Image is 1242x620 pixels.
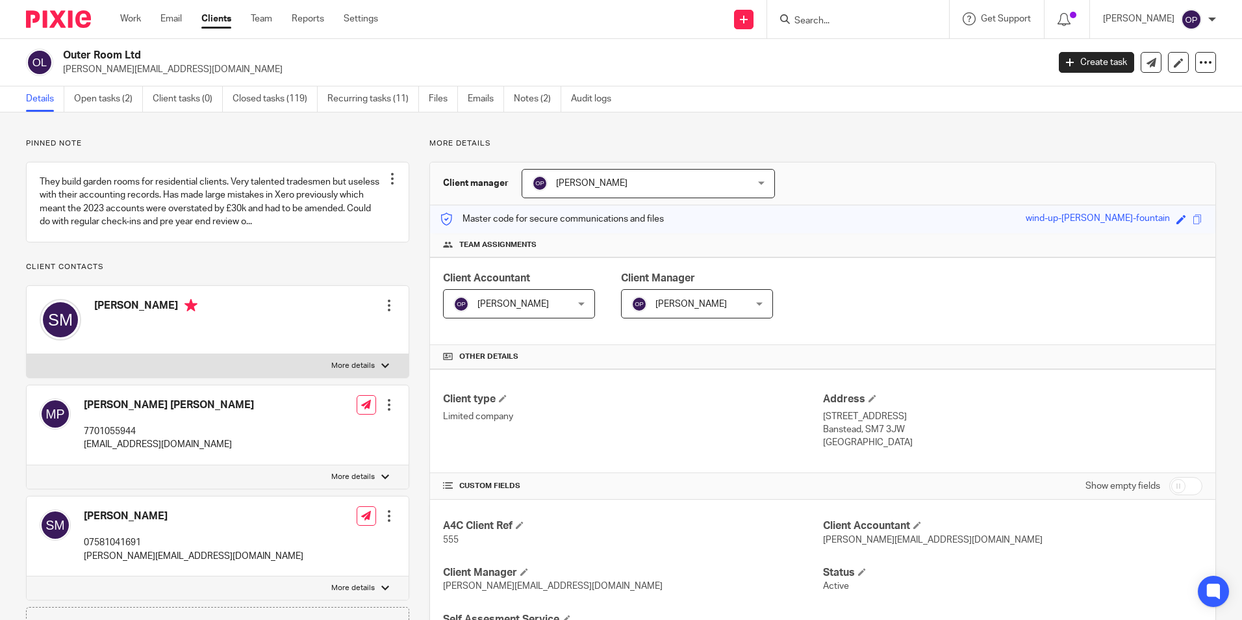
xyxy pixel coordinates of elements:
[26,86,64,112] a: Details
[84,438,254,451] p: [EMAIL_ADDRESS][DOMAIN_NAME]
[556,179,627,188] span: [PERSON_NAME]
[429,86,458,112] a: Files
[823,566,1202,580] h4: Status
[468,86,504,112] a: Emails
[120,12,141,25] a: Work
[84,398,254,412] h4: [PERSON_NAME] [PERSON_NAME]
[63,49,844,62] h2: Outer Room Ltd
[532,175,548,191] img: svg%3E
[429,138,1216,149] p: More details
[201,12,231,25] a: Clients
[443,273,530,283] span: Client Accountant
[74,86,143,112] a: Open tasks (2)
[1181,9,1202,30] img: svg%3E
[443,393,822,406] h4: Client type
[981,14,1031,23] span: Get Support
[251,12,272,25] a: Team
[459,352,518,362] span: Other details
[443,536,459,545] span: 555
[514,86,561,112] a: Notes (2)
[443,566,822,580] h4: Client Manager
[26,49,53,76] img: svg%3E
[344,12,378,25] a: Settings
[40,510,71,541] img: svg%3E
[823,436,1202,449] p: [GEOGRAPHIC_DATA]
[1085,480,1160,493] label: Show empty fields
[233,86,318,112] a: Closed tasks (119)
[823,582,849,591] span: Active
[453,296,469,312] img: svg%3E
[477,300,549,309] span: [PERSON_NAME]
[621,273,695,283] span: Client Manager
[84,536,303,549] p: 07581041691
[631,296,647,312] img: svg%3E
[331,583,375,593] p: More details
[443,519,822,533] h4: A4C Client Ref
[1026,212,1170,227] div: wind-up-[PERSON_NAME]-fountain
[823,519,1202,533] h4: Client Accountant
[94,299,197,315] h4: [PERSON_NAME]
[459,240,537,250] span: Team assignments
[1059,52,1134,73] a: Create task
[26,10,91,28] img: Pixie
[40,398,71,430] img: svg%3E
[823,536,1043,545] span: [PERSON_NAME][EMAIL_ADDRESS][DOMAIN_NAME]
[571,86,621,112] a: Audit logs
[26,138,409,149] p: Pinned note
[184,299,197,312] i: Primary
[443,582,663,591] span: [PERSON_NAME][EMAIL_ADDRESS][DOMAIN_NAME]
[153,86,223,112] a: Client tasks (0)
[84,550,303,563] p: [PERSON_NAME][EMAIL_ADDRESS][DOMAIN_NAME]
[84,425,254,438] p: 7701055944
[26,262,409,272] p: Client contacts
[443,177,509,190] h3: Client manager
[327,86,419,112] a: Recurring tasks (11)
[443,481,822,491] h4: CUSTOM FIELDS
[331,361,375,371] p: More details
[84,510,303,523] h4: [PERSON_NAME]
[331,472,375,482] p: More details
[823,393,1202,406] h4: Address
[440,213,664,226] p: Master code for secure communications and files
[823,423,1202,436] p: Banstead, SM7 3JW
[292,12,324,25] a: Reports
[40,299,81,341] img: svg%3E
[443,410,822,423] p: Limited company
[160,12,182,25] a: Email
[655,300,727,309] span: [PERSON_NAME]
[63,63,1039,76] p: [PERSON_NAME][EMAIL_ADDRESS][DOMAIN_NAME]
[793,16,910,27] input: Search
[823,410,1202,423] p: [STREET_ADDRESS]
[1103,12,1174,25] p: [PERSON_NAME]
